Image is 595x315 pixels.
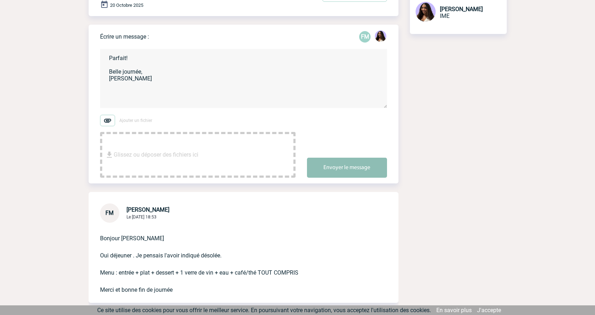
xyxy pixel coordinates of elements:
span: Ajouter un fichier [119,118,152,123]
span: 20 Octobre 2025 [110,3,143,8]
span: Le [DATE] 18:53 [127,215,157,220]
div: Florence MATHIEU [359,31,371,43]
div: Jessica NETO BOGALHO [375,30,386,43]
p: FM [359,31,371,43]
img: 131234-0.jpg [416,2,436,22]
p: Bonjour [PERSON_NAME] Oui déjeuner . Je pensais l'avoir indiqué désolée. Menu : entrée + plat + d... [100,223,367,294]
span: IME [440,13,450,19]
span: [PERSON_NAME] [440,6,483,13]
img: file_download.svg [105,151,114,159]
a: J'accepte [477,307,501,314]
button: Envoyer le message [307,158,387,178]
p: Écrire un message : [100,33,149,40]
span: Ce site utilise des cookies pour vous offrir le meilleur service. En poursuivant votre navigation... [97,307,431,314]
span: FM [105,210,114,216]
a: En savoir plus [436,307,472,314]
span: [PERSON_NAME] [127,206,169,213]
img: 131234-0.jpg [375,30,386,42]
span: Glissez ou déposer des fichiers ici [114,137,198,173]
